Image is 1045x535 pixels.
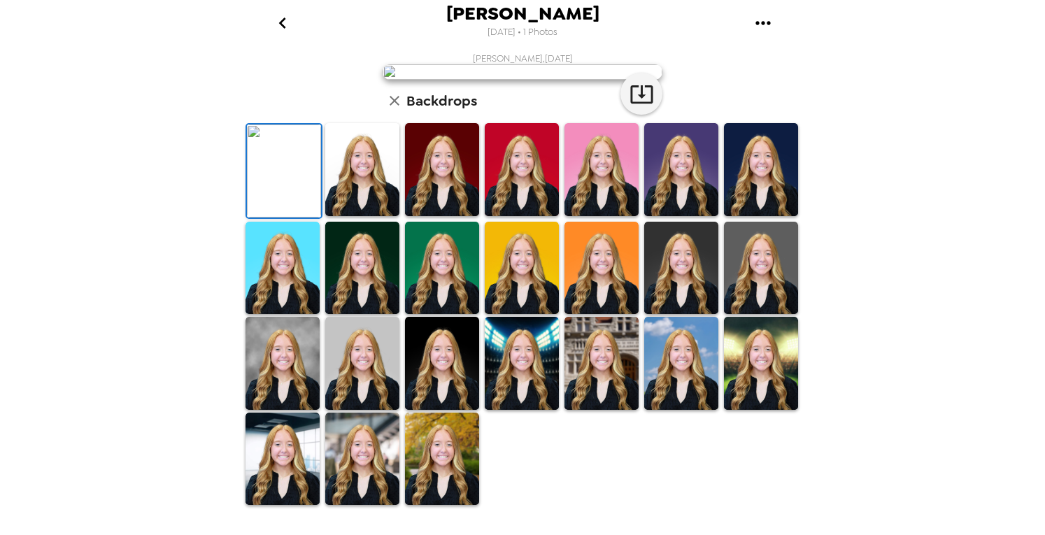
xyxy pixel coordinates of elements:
h6: Backdrops [406,90,477,112]
span: [DATE] • 1 Photos [488,23,557,42]
span: [PERSON_NAME] [446,4,599,23]
span: [PERSON_NAME] , [DATE] [473,52,573,64]
img: user [383,64,662,80]
img: Original [247,124,321,217]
